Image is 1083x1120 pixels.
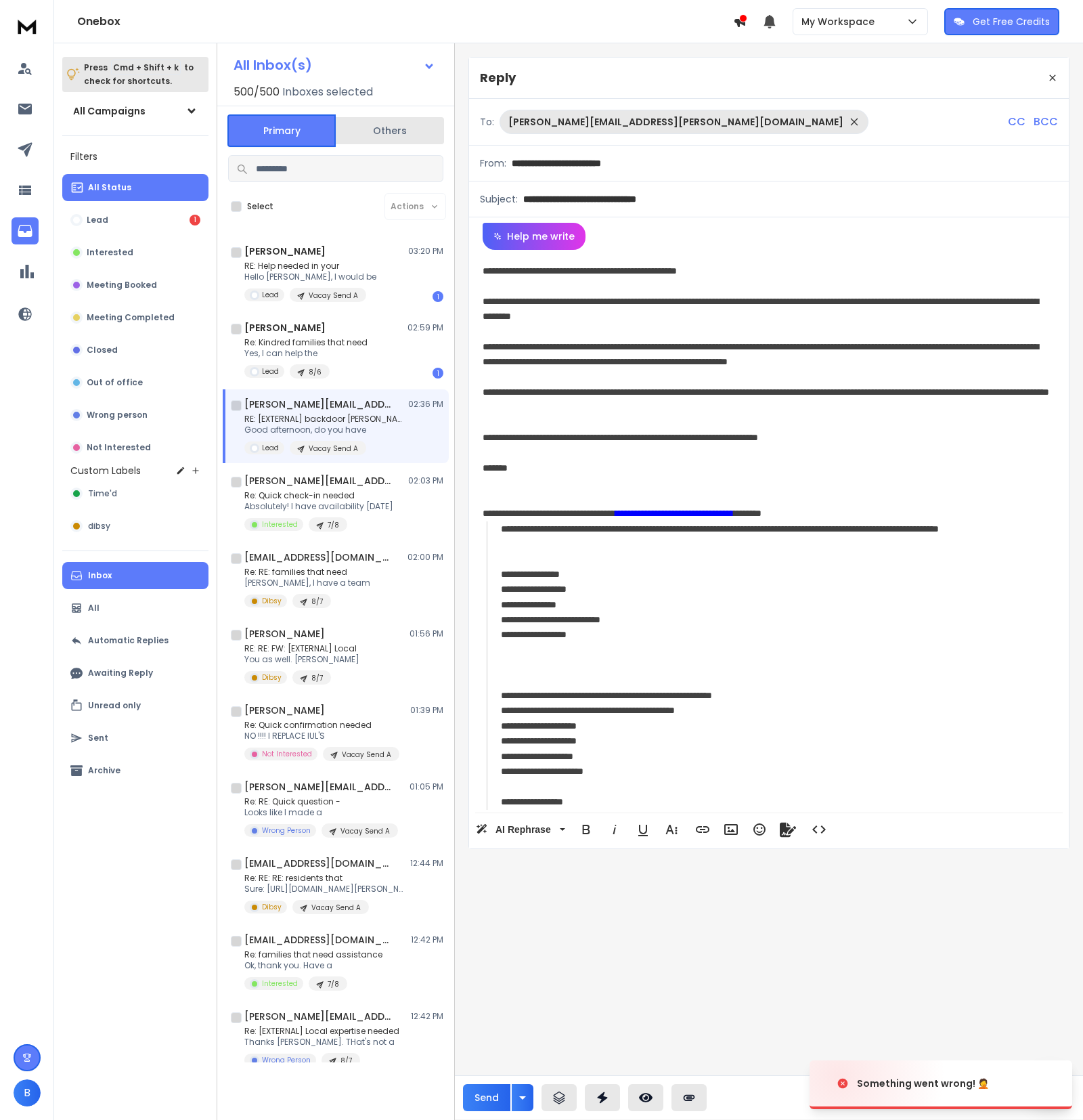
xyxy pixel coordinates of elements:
[244,643,359,654] p: RE: RE: FW: [EXTERNAL] Local
[244,873,407,884] p: Re: RE: RE: residents that
[433,368,443,379] div: 1
[408,475,443,486] p: 02:03 PM
[62,98,208,125] button: All Campaigns
[309,290,358,301] p: Vacay Send A
[410,705,443,716] p: 01:39 PM
[340,826,390,836] p: Vacay Send A
[262,596,282,606] p: Dibsy
[87,215,108,225] p: Lead
[328,520,339,530] p: 7/8
[309,444,358,454] p: Vacay Send A
[234,58,312,72] h1: All Inbox(s)
[234,84,280,100] span: 500 / 500
[342,750,391,760] p: Vacay Send A
[806,816,832,843] button: Code View
[262,1055,311,1065] p: Wrong Person
[262,290,279,300] p: Lead
[88,765,120,776] p: Archive
[944,8,1059,35] button: Get Free Credits
[1008,114,1025,130] p: CC
[309,367,322,377] p: 8/6
[62,660,208,687] button: Awaiting Reply
[244,272,376,282] p: Hello [PERSON_NAME], I would be
[62,480,208,507] button: Time'd
[87,410,148,421] p: Wrong person
[62,513,208,540] button: dibsy
[62,627,208,654] button: Automatic Replies
[718,816,744,843] button: Insert Image (⌘P)
[244,704,325,717] h1: [PERSON_NAME]
[311,597,323,607] p: 8/7
[244,884,407,895] p: Sure: [URL][DOMAIN_NAME][PERSON_NAME] Let me know when
[244,731,399,741] p: NO !!!! I REPLACE IUL'S
[244,1037,399,1048] p: Thanks [PERSON_NAME]. THat's not a
[62,725,208,752] button: Sent
[88,668,153,679] p: Awaiting Reply
[247,201,273,212] label: Select
[84,61,194,88] p: Press to check for shortcuts.
[77,14,733,30] h1: Onebox
[336,116,444,146] button: Others
[690,816,715,843] button: Insert Link (⌘K)
[62,147,208,166] h3: Filters
[70,464,141,477] h3: Custom Labels
[407,552,443,563] p: 02:00 PM
[262,902,282,912] p: Dibsy
[262,749,312,759] p: Not Interested
[244,960,382,971] p: Ok, thank you. Have a
[244,1026,399,1037] p: Re: [EXTERNAL] Local expertise needed
[87,345,118,356] p: Closed
[659,816,684,843] button: More Text
[88,700,141,711] p: Unread only
[62,434,208,461] button: Not Interested
[87,280,157,290] p: Meeting Booked
[244,261,376,272] p: RE: Help needed in your
[410,858,443,869] p: 12:44 PM
[244,627,325,641] h1: [PERSON_NAME]
[244,321,326,335] h1: [PERSON_NAME]
[244,414,407,425] p: RE: [EXTERNAL] backdoor [PERSON_NAME]?
[408,399,443,410] p: 02:36 PM
[62,369,208,396] button: Out of office
[410,628,443,639] p: 01:56 PM
[244,337,368,348] p: Re: Kindred families that need
[62,207,208,234] button: Lead1
[14,1079,41,1106] button: B
[244,551,393,564] h1: [EMAIL_ADDRESS][DOMAIN_NAME]
[244,857,393,870] h1: [EMAIL_ADDRESS][DOMAIN_NAME]
[262,519,298,530] p: Interested
[973,15,1050,28] p: Get Free Credits
[262,366,279,376] p: Lead
[244,780,393,794] h1: [PERSON_NAME][EMAIL_ADDRESS][PERSON_NAME][DOMAIN_NAME]
[244,244,326,258] h1: [PERSON_NAME]
[573,816,599,843] button: Bold (⌘B)
[1034,114,1058,130] p: BCC
[88,488,117,499] span: Time'd
[87,442,151,453] p: Not Interested
[244,567,370,578] p: Re: RE: families that need
[87,312,175,323] p: Meeting Completed
[630,816,656,843] button: Underline (⌘U)
[88,182,131,193] p: All Status
[311,673,323,683] p: 8/7
[801,15,880,28] p: My Workspace
[88,570,112,581] p: Inbox
[508,115,843,129] p: [PERSON_NAME][EMAIL_ADDRESS][PERSON_NAME][DOMAIN_NAME]
[244,933,393,947] h1: [EMAIL_ADDRESS][DOMAIN_NAME]
[62,272,208,299] button: Meeting Booked
[244,425,407,435] p: Good afternoon, do you have
[73,104,146,118] h1: All Campaigns
[62,595,208,622] button: All
[483,223,585,250] button: Help me write
[747,816,772,843] button: Emoticons
[88,521,110,532] span: dibsy
[262,672,282,683] p: Dibsy
[88,603,100,613] p: All
[244,501,393,512] p: Absolutely! I have availability [DATE]
[282,84,373,100] h3: Inboxes selected
[244,796,398,807] p: Re: RE: Quick question -
[87,247,133,258] p: Interested
[602,816,627,843] button: Italic (⌘I)
[88,733,108,744] p: Sent
[262,825,311,836] p: Wrong Person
